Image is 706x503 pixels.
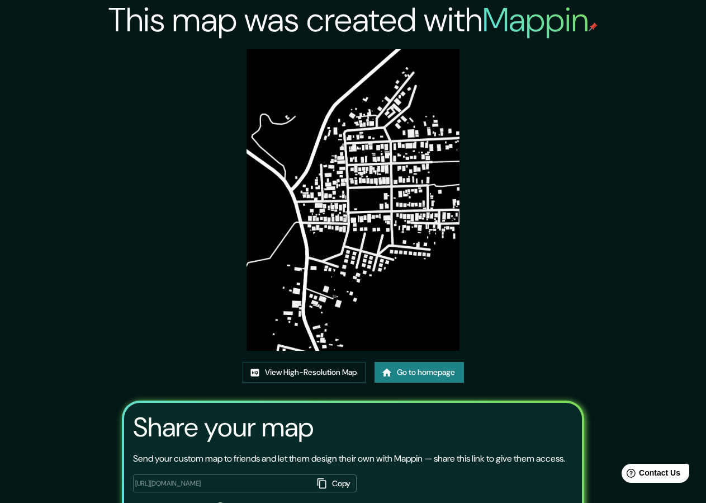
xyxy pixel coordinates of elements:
a: Go to homepage [375,362,464,383]
iframe: Help widget launcher [607,459,694,491]
h3: Share your map [133,412,314,443]
p: Send your custom map to friends and let them design their own with Mappin — share this link to gi... [133,452,565,466]
img: mappin-pin [589,22,598,31]
img: created-map [247,49,459,351]
button: Copy [313,474,357,493]
a: View High-Resolution Map [243,362,366,383]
